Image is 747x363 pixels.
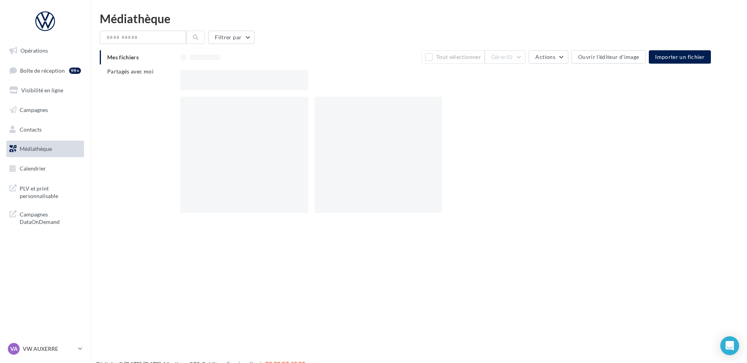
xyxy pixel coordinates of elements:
[21,87,63,93] span: Visibilité en ligne
[5,62,86,79] a: Boîte de réception99+
[23,345,75,353] p: VW AUXERRE
[5,82,86,99] a: Visibilité en ligne
[20,126,42,132] span: Contacts
[655,53,705,60] span: Importer un fichier
[20,183,81,200] span: PLV et print personnalisable
[649,50,711,64] button: Importer un fichier
[720,336,739,355] div: Open Intercom Messenger
[5,206,86,229] a: Campagnes DataOnDemand
[5,180,86,203] a: PLV et print personnalisable
[485,50,526,64] button: Gérer(0)
[529,50,568,64] button: Actions
[535,53,555,60] span: Actions
[5,160,86,177] a: Calendrier
[571,50,646,64] button: Ouvrir l'éditeur d'image
[6,341,84,356] a: VA VW AUXERRE
[20,209,81,226] span: Campagnes DataOnDemand
[20,165,46,172] span: Calendrier
[20,145,52,152] span: Médiathèque
[5,141,86,157] a: Médiathèque
[208,31,254,44] button: Filtrer par
[20,67,65,73] span: Boîte de réception
[69,68,81,74] div: 99+
[5,42,86,59] a: Opérations
[107,54,139,60] span: Mes fichiers
[5,102,86,118] a: Campagnes
[10,345,18,353] span: VA
[20,106,48,113] span: Campagnes
[100,13,738,24] div: Médiathèque
[107,68,154,75] span: Partagés avec moi
[506,54,513,60] span: (0)
[5,121,86,138] a: Contacts
[421,50,484,64] button: Tout sélectionner
[20,47,48,54] span: Opérations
